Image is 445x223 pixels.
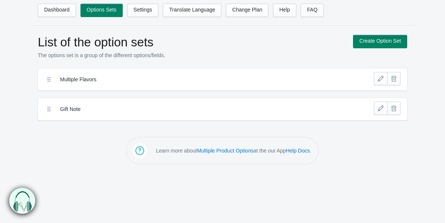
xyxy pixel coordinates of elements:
[10,188,36,214] img: bxm.png
[163,4,221,17] a: Translate Language
[197,148,254,154] a: Multiple Product Options
[60,105,330,113] label: Gift Note
[273,4,296,17] a: Help
[38,4,76,17] a: Dashboard
[226,4,268,17] a: Change Plan
[353,35,407,48] a: Create Option Set
[60,76,330,83] label: Multiple Flavors
[38,52,346,59] p: The options set is a group of the different options/fields.
[127,4,159,17] a: Settings
[301,4,324,17] a: FAQ
[38,35,346,50] h1: List of the option sets
[156,147,311,154] p: Learn more about at the our App .
[80,4,123,17] a: Options Sets
[286,148,310,154] a: Help Docs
